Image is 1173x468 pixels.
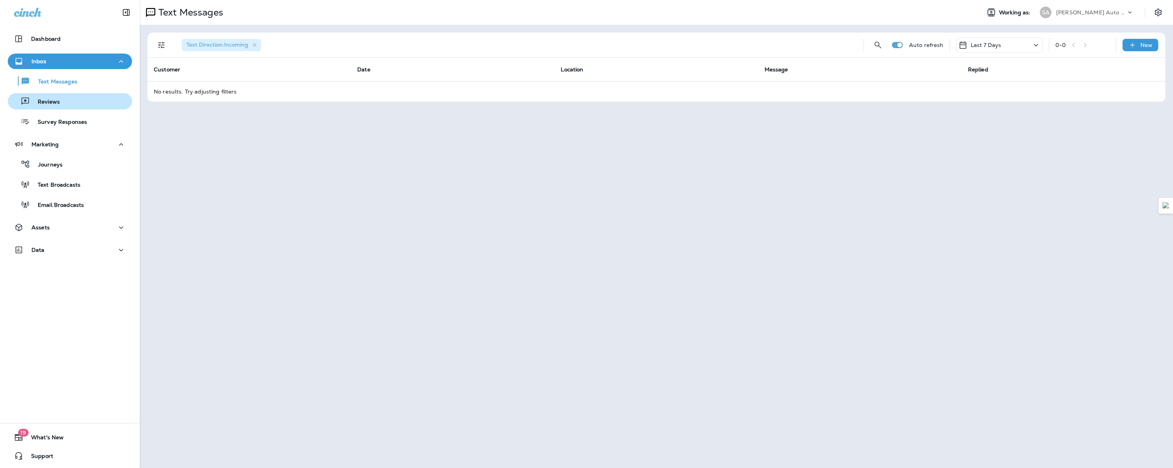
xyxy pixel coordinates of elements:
span: Date [357,66,370,73]
p: Last 7 Days [971,42,1001,48]
button: Support [8,448,132,464]
div: SA [1040,7,1051,18]
button: Collapse Sidebar [115,5,137,20]
span: Location [561,66,583,73]
p: Dashboard [31,36,61,42]
button: Settings [1151,5,1165,19]
span: Working as: [999,9,1032,16]
p: Data [31,247,45,253]
div: 0 - 0 [1055,42,1066,48]
span: Message [765,66,788,73]
p: Inbox [31,58,46,64]
button: Reviews [8,93,132,109]
p: Text Messages [30,78,77,86]
button: Survey Responses [8,113,132,130]
span: 19 [18,429,28,437]
button: Email Broadcasts [8,196,132,213]
div: Text Direction:Incoming [182,39,261,51]
span: Support [23,453,53,462]
button: Text Messages [8,73,132,89]
span: What's New [23,434,64,444]
button: Journeys [8,156,132,172]
button: Dashboard [8,31,132,47]
img: Detect Auto [1163,202,1170,209]
p: New [1140,42,1152,48]
p: Survey Responses [30,119,87,126]
p: Email Broadcasts [30,202,84,209]
button: Data [8,242,132,258]
span: Text Direction : Incoming [186,41,248,48]
span: Customer [154,66,180,73]
td: No results. Try adjusting filters [148,81,1165,102]
button: Assets [8,220,132,235]
p: Auto refresh [909,42,944,48]
span: Replied [968,66,988,73]
p: Journeys [30,161,63,169]
p: Text Messages [155,7,223,18]
p: Reviews [30,99,60,106]
p: [PERSON_NAME] Auto Service & Tire Pros [1056,9,1126,16]
p: Text Broadcasts [30,182,80,189]
button: Filters [154,37,169,53]
button: Inbox [8,54,132,69]
p: Marketing [31,141,59,147]
p: Assets [31,224,50,231]
button: Text Broadcasts [8,176,132,192]
button: Marketing [8,137,132,152]
button: Search Messages [870,37,886,53]
button: 19What's New [8,430,132,445]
